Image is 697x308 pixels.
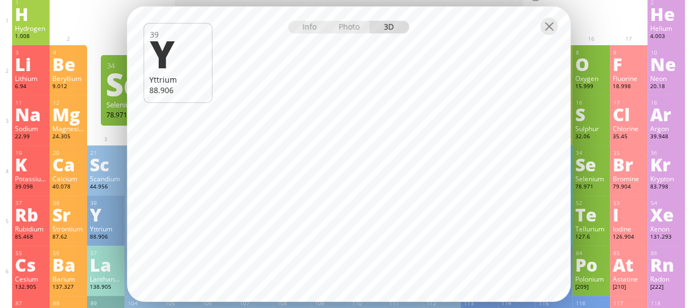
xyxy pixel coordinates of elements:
[15,233,47,242] div: 85.468
[52,105,84,123] div: Mg
[90,233,122,242] div: 88.906
[52,74,84,83] div: Beryllium
[613,83,645,91] div: 18.998
[90,199,122,207] div: 39
[15,124,47,133] div: Sodium
[613,155,645,173] div: Br
[53,250,84,257] div: 56
[90,183,122,192] div: 44.956
[15,33,47,41] div: 1.008
[52,233,84,242] div: 87.62
[575,224,607,233] div: Tellurium
[52,283,84,292] div: 137.327
[576,99,607,106] div: 16
[575,105,607,123] div: S
[90,300,122,307] div: 89
[15,133,47,142] div: 22.99
[90,224,122,233] div: Yttrium
[106,100,156,110] div: Selenium
[107,61,156,71] div: 34
[613,233,645,242] div: 126.904
[650,274,682,283] div: Radon
[52,55,84,73] div: Be
[575,174,607,183] div: Selenium
[613,105,645,123] div: Cl
[52,133,84,142] div: 24.305
[575,155,607,173] div: Se
[575,256,607,273] div: Po
[90,250,122,257] div: 57
[576,300,607,307] div: 116
[613,49,645,56] div: 9
[575,74,607,83] div: Oxygen
[613,183,645,192] div: 79.904
[52,256,84,273] div: Ba
[52,206,84,223] div: Sr
[15,206,47,223] div: Rb
[90,283,122,292] div: 138.905
[650,233,682,242] div: 131.293
[650,256,682,273] div: Rn
[613,174,645,183] div: Bromine
[650,283,682,292] div: [222]
[650,83,682,91] div: 20.18
[15,274,47,283] div: Cesium
[575,183,607,192] div: 78.971
[106,110,156,119] div: 78.971
[651,300,682,307] div: 118
[330,20,370,33] div: Photo
[15,224,47,233] div: Rubidium
[15,256,47,273] div: Cs
[575,274,607,283] div: Polonium
[90,274,122,283] div: Lanthanum
[149,84,206,95] div: 88.906
[52,274,84,283] div: Barium
[651,199,682,207] div: 54
[575,133,607,142] div: 32.06
[15,199,47,207] div: 37
[650,24,682,33] div: Helium
[576,49,607,56] div: 8
[53,49,84,56] div: 4
[650,74,682,83] div: Neon
[53,149,84,156] div: 20
[15,155,47,173] div: K
[576,149,607,156] div: 34
[15,74,47,83] div: Lithium
[575,283,607,292] div: [209]
[613,206,645,223] div: I
[90,174,122,183] div: Scandium
[613,55,645,73] div: F
[650,55,682,73] div: Ne
[15,300,47,307] div: 87
[15,5,47,23] div: H
[15,149,47,156] div: 19
[150,34,204,72] div: Y
[90,206,122,223] div: Y
[651,149,682,156] div: 36
[650,5,682,23] div: He
[15,55,47,73] div: Li
[613,124,645,133] div: Chlorine
[613,250,645,257] div: 85
[613,283,645,292] div: [210]
[53,199,84,207] div: 38
[106,75,155,93] div: Se
[613,300,645,307] div: 117
[650,224,682,233] div: Xenon
[651,99,682,106] div: 18
[650,206,682,223] div: Xe
[576,199,607,207] div: 52
[575,83,607,91] div: 15.999
[52,224,84,233] div: Strontium
[15,174,47,183] div: Potassium
[15,283,47,292] div: 132.905
[53,300,84,307] div: 88
[613,256,645,273] div: At
[613,274,645,283] div: Astatine
[501,300,533,307] div: 114
[650,133,682,142] div: 39.948
[15,49,47,56] div: 3
[90,256,122,273] div: La
[650,33,682,41] div: 4.003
